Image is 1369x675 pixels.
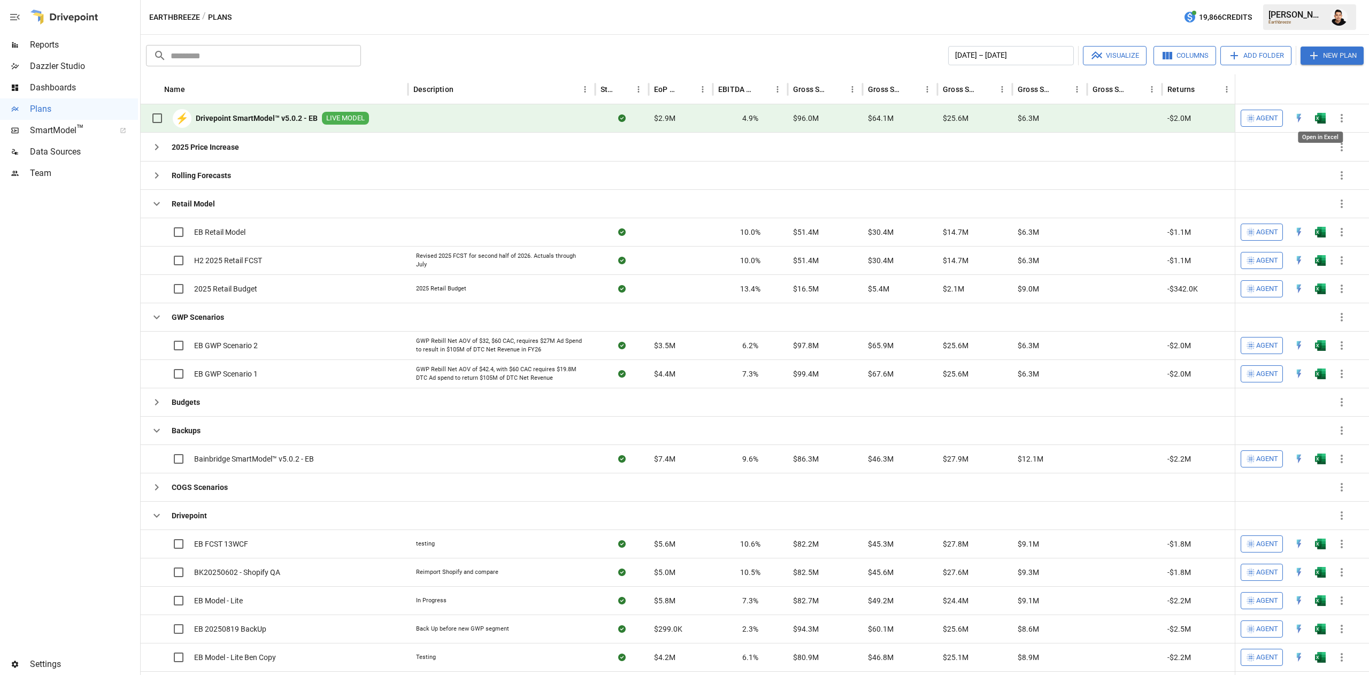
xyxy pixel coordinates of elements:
[1294,340,1304,351] img: quick-edit-flash.b8aec18c.svg
[1330,9,1348,26] img: Francisco Sanchez
[654,567,675,578] span: $5.0M
[172,482,228,493] b: COGS Scenarios
[793,85,829,94] div: Gross Sales
[793,624,819,634] span: $94.3M
[943,113,968,124] span: $25.6M
[616,82,631,97] button: Sort
[742,340,758,351] span: 6.2%
[1268,20,1324,25] div: Earthbreeze
[618,567,626,578] div: Sync complete
[1220,46,1291,65] button: Add Folder
[868,283,889,294] span: $5.4M
[30,167,138,180] span: Team
[194,255,262,266] span: H2 2025 Retail FCST
[1018,85,1053,94] div: Gross Sales: Wholesale
[680,82,695,97] button: Sort
[631,82,646,97] button: Status column menu
[868,227,894,237] span: $30.4M
[1294,113,1304,124] div: Open in Quick Edit
[1129,82,1144,97] button: Sort
[416,337,587,354] div: GWP Rebill Net AOV of $32, $60 CAC, requires $27M Ad Spend to result in $105M of DTC Net Revenue ...
[172,198,215,209] b: Retail Model
[618,595,626,606] div: Sync complete
[1167,624,1191,634] span: -$2.5M
[793,113,819,124] span: $96.0M
[695,82,710,97] button: EoP Cash column menu
[202,11,206,24] div: /
[654,595,675,606] span: $5.8M
[1144,82,1159,97] button: Gross Sales: Retail column menu
[1256,623,1278,635] span: Agent
[1315,624,1326,634] img: excel-icon.76473adf.svg
[1018,454,1043,464] span: $12.1M
[1294,652,1304,663] div: Open in Quick Edit
[1018,652,1039,663] span: $8.9M
[172,510,207,521] b: Drivepoint
[1315,595,1326,606] img: excel-icon.76473adf.svg
[868,652,894,663] span: $46.8M
[172,397,200,408] b: Budgets
[30,39,138,51] span: Reports
[1083,46,1147,65] button: Visualize
[755,82,770,97] button: Sort
[742,624,758,634] span: 2.3%
[1315,113,1326,124] img: excel-icon.76473adf.svg
[30,658,138,671] span: Settings
[618,454,626,464] div: Sync complete
[654,369,675,379] span: $4.4M
[1070,82,1085,97] button: Gross Sales: Wholesale column menu
[868,85,904,94] div: Gross Sales: DTC Online
[920,82,935,97] button: Gross Sales: DTC Online column menu
[1294,255,1304,266] div: Open in Quick Edit
[980,82,995,97] button: Sort
[1167,454,1191,464] span: -$2.2M
[1179,7,1256,27] button: 19,866Credits
[186,82,201,97] button: Sort
[1294,283,1304,294] div: Open in Quick Edit
[416,252,587,269] div: Revised 2025 FCST for second half of 2026. Actuals through July
[1294,255,1304,266] img: quick-edit-flash.b8aec18c.svg
[995,82,1010,97] button: Gross Sales: Marketplace column menu
[943,369,968,379] span: $25.6M
[172,312,224,323] b: GWP Scenarios
[1294,567,1304,578] div: Open in Quick Edit
[1093,85,1128,94] div: Gross Sales: Retail
[1256,283,1278,295] span: Agent
[1294,624,1304,634] div: Open in Quick Edit
[1294,227,1304,237] img: quick-edit-flash.b8aec18c.svg
[30,145,138,158] span: Data Sources
[455,82,470,97] button: Sort
[416,365,587,382] div: GWP Rebill Net AOV of $42.4, with $60 CAC requires $19.8M DTC Ad spend to return $105M of DTC Net...
[1241,620,1283,638] button: Agent
[416,540,435,548] div: testing
[1196,82,1211,97] button: Sort
[194,624,266,634] span: EB 20250819 BackUp
[654,454,675,464] span: $7.4M
[1199,11,1252,24] span: 19,866 Credits
[1256,255,1278,267] span: Agent
[740,227,760,237] span: 10.0%
[943,340,968,351] span: $25.6M
[1315,652,1326,663] div: Open in Excel
[1315,567,1326,578] div: Open in Excel
[742,652,758,663] span: 6.1%
[30,60,138,73] span: Dazzler Studio
[868,454,894,464] span: $46.3M
[30,124,108,137] span: SmartModel
[416,568,498,577] div: Reimport Shopify and compare
[1018,595,1039,606] span: $9.1M
[1241,649,1283,666] button: Agent
[196,113,318,124] b: Drivepoint SmartModel™ v5.0.2 - EB
[740,255,760,266] span: 10.0%
[654,624,682,634] span: $299.0K
[1256,538,1278,550] span: Agent
[654,652,675,663] span: $4.2M
[1294,595,1304,606] div: Open in Quick Edit
[416,596,447,605] div: In Progress
[742,595,758,606] span: 7.3%
[1241,450,1283,467] button: Agent
[1315,227,1326,237] div: Open in Excel
[618,283,626,294] div: Sync complete
[1256,368,1278,380] span: Agent
[1256,453,1278,465] span: Agent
